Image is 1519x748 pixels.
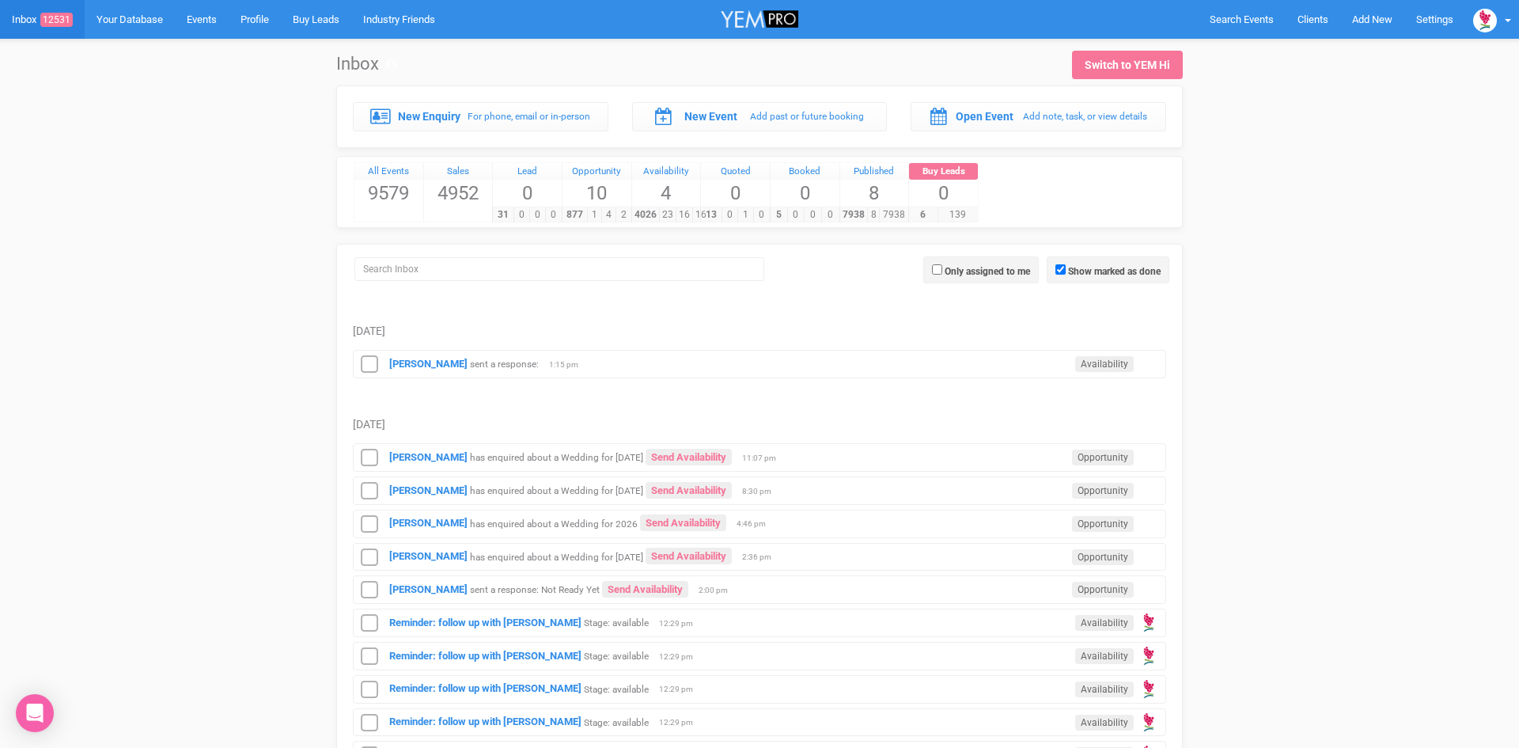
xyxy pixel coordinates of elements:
span: 1 [587,207,602,222]
a: Send Availability [646,449,732,465]
img: open-uri20190322-4-14wp8y4 [1138,612,1160,634]
span: 0 [821,207,839,222]
small: has enquired about a Wedding for [DATE] [470,485,643,496]
label: Show marked as done [1068,264,1161,279]
span: 8:30 pm [742,486,782,497]
span: 0 [753,207,770,222]
a: [PERSON_NAME] [389,451,468,463]
small: sent a response: [470,359,539,370]
label: New Event [684,108,737,124]
a: New Event Add past or future booking [632,102,888,131]
a: Reminder: follow up with [PERSON_NAME] [389,617,581,628]
small: Stage: available [584,716,649,727]
span: 1 [737,207,754,222]
span: Opportunity [1072,516,1134,532]
span: 4026 [631,207,660,222]
img: open-uri20190322-4-14wp8y4 [1473,9,1497,32]
span: 16 [692,207,710,222]
span: 0 [545,207,562,222]
span: 5 [770,207,788,222]
span: Opportunity [1072,549,1134,565]
a: Reminder: follow up with [PERSON_NAME] [389,682,581,694]
a: Send Availability [646,482,732,499]
div: Switch to YEM Hi [1085,57,1170,73]
span: 10 [563,180,631,207]
a: Send Availability [646,548,732,564]
div: Published [840,163,909,180]
span: 12:29 pm [659,618,699,629]
span: 0 [701,180,770,207]
a: Send Availability [640,514,726,531]
a: Opportunity [563,163,631,180]
div: Open Intercom Messenger [16,694,54,732]
a: Send Availability [602,581,688,598]
span: 7938 [839,207,869,222]
a: [PERSON_NAME] [389,484,468,496]
label: New Enquiry [398,108,460,124]
a: All Events [354,163,423,180]
span: 0 [804,207,822,222]
span: 8 [840,180,909,207]
span: 0 [513,207,530,222]
span: 139 [938,207,978,222]
small: Stage: available [584,651,649,662]
span: Availability [1075,682,1134,697]
a: Open Event Add note, task, or view details [911,102,1166,131]
span: 16 [676,207,693,222]
label: Only assigned to me [945,264,1030,279]
span: 0 [787,207,805,222]
span: 4 [601,207,616,222]
a: Switch to YEM Hi [1072,51,1183,79]
a: [PERSON_NAME] [389,517,468,529]
a: [PERSON_NAME] [389,583,468,595]
a: Lead [493,163,562,180]
h5: [DATE] [353,419,1166,431]
a: Buy Leads [909,163,978,180]
span: 31 [492,207,514,222]
a: [PERSON_NAME] [389,550,468,562]
small: has enquired about a Wedding for [DATE] [470,551,643,562]
input: Search Inbox [354,257,764,281]
a: Availability [632,163,701,180]
small: Stage: available [584,617,649,628]
strong: [PERSON_NAME] [389,358,468,370]
span: Availability [1075,615,1134,631]
span: Add New [1352,13,1392,25]
span: 0 [722,207,738,222]
a: New Enquiry For phone, email or in-person [353,102,608,131]
h1: Inbox [336,55,397,74]
a: Reminder: follow up with [PERSON_NAME] [389,650,581,662]
span: Availability [1075,715,1134,731]
span: 9579 [354,180,423,207]
span: Search Events [1210,13,1274,25]
span: 11:07 pm [742,453,782,464]
span: Availability [1075,648,1134,664]
span: 2:36 pm [742,552,782,563]
span: 0 [771,180,839,207]
small: has enquired about a Wedding for 2026 [470,518,638,529]
small: has enquired about a Wedding for [DATE] [470,452,643,463]
span: 2 [616,207,631,222]
span: 7938 [879,207,908,222]
span: Opportunity [1072,582,1134,598]
span: 12:29 pm [659,684,699,695]
span: 13 [700,207,722,222]
span: Availability [1075,356,1134,372]
a: Reminder: follow up with [PERSON_NAME] [389,716,581,727]
span: 12:29 pm [659,651,699,663]
small: For phone, email or in-person [468,111,590,122]
span: Opportunity [1072,483,1134,499]
span: 12:29 pm [659,717,699,728]
span: 1:15 pm [549,359,589,370]
small: Stage: available [584,683,649,694]
div: Quoted [701,163,770,180]
span: 12531 [40,13,73,27]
